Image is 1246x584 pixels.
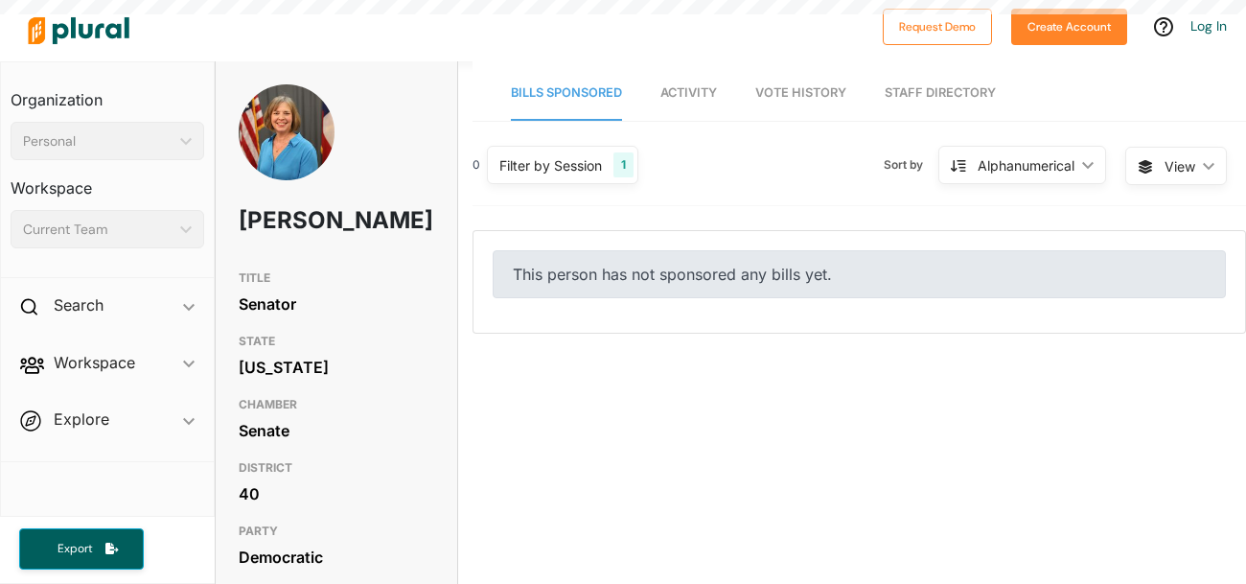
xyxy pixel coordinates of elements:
[883,9,992,45] button: Request Demo
[660,66,717,121] a: Activity
[239,416,434,445] div: Senate
[239,267,434,290] h3: TITLE
[1190,17,1227,35] a: Log In
[473,156,480,174] div: 0
[978,155,1074,175] div: Alphanumerical
[239,84,335,181] img: Headshot of Sally Harrell
[755,85,846,100] span: Vote History
[239,290,434,318] div: Senator
[239,192,356,249] h1: [PERSON_NAME]
[54,294,104,315] h2: Search
[755,66,846,121] a: Vote History
[239,393,434,416] h3: CHAMBER
[239,330,434,353] h3: STATE
[883,15,992,35] a: Request Demo
[884,156,938,174] span: Sort by
[19,528,144,570] button: Export
[660,85,717,100] span: Activity
[1011,9,1127,45] button: Create Account
[239,520,434,543] h3: PARTY
[511,66,622,121] a: Bills Sponsored
[23,131,173,152] div: Personal
[239,543,434,572] div: Democratic
[493,250,1226,298] div: This person has not sponsored any bills yet.
[239,456,434,479] h3: DISTRICT
[239,353,434,382] div: [US_STATE]
[885,66,996,121] a: Staff Directory
[1011,15,1127,35] a: Create Account
[1165,156,1195,176] span: View
[239,479,434,508] div: 40
[511,85,622,100] span: Bills Sponsored
[11,160,204,202] h3: Workspace
[11,72,204,114] h3: Organization
[23,220,173,240] div: Current Team
[613,152,634,177] div: 1
[499,155,602,175] div: Filter by Session
[44,541,105,557] span: Export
